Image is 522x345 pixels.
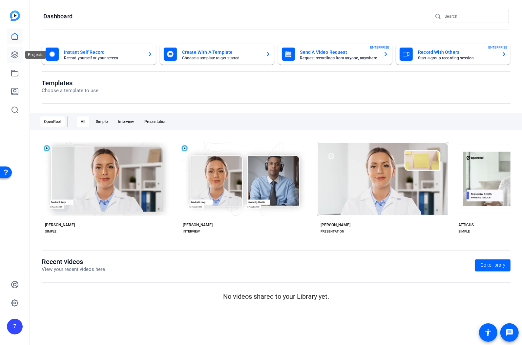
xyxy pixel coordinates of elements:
span: ENTERPRISE [370,45,389,50]
button: Instant Self RecordRecord yourself or your screen [42,44,157,65]
div: Presentation [140,116,171,127]
mat-card-title: Send A Video Request [300,48,378,56]
h1: Templates [42,79,98,87]
mat-icon: accessibility [484,329,492,336]
div: ATTICUS [458,222,474,228]
span: Go to library [480,262,505,269]
mat-icon: message [506,329,513,336]
button: Record With OthersStart a group recording sessionENTERPRISE [396,44,511,65]
mat-card-subtitle: Request recordings from anyone, anywhere [300,56,378,60]
p: View your recent videos here [42,266,105,273]
div: [PERSON_NAME] [45,222,75,228]
div: PRESENTATION [321,229,344,234]
mat-card-subtitle: Record yourself or your screen [64,56,142,60]
img: blue-gradient.svg [10,10,20,21]
button: Create With A TemplateChoose a template to get started [160,44,275,65]
div: Interview [114,116,138,127]
div: INTERVIEW [183,229,200,234]
mat-card-subtitle: Choose a template to get started [182,56,260,60]
mat-card-title: Record With Others [418,48,496,56]
p: No videos shared to your Library yet. [42,292,511,301]
p: Choose a template to use [42,87,98,94]
div: All [77,116,89,127]
mat-card-subtitle: Start a group recording session [418,56,496,60]
h1: Dashboard [43,12,73,20]
div: 7 [7,319,23,335]
div: Simple [92,116,112,127]
div: [PERSON_NAME] [183,222,213,228]
button: Send A Video RequestRequest recordings from anyone, anywhereENTERPRISE [278,44,393,65]
mat-card-title: Instant Self Record [64,48,142,56]
a: Go to library [475,259,511,271]
div: SIMPLE [458,229,470,234]
input: Search [445,12,504,20]
span: ENTERPRISE [488,45,507,50]
h1: Recent videos [42,258,105,266]
mat-card-title: Create With A Template [182,48,260,56]
div: [PERSON_NAME] [321,222,350,228]
div: SIMPLE [45,229,56,234]
div: Projects [25,51,46,59]
div: OpenReel [40,116,65,127]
